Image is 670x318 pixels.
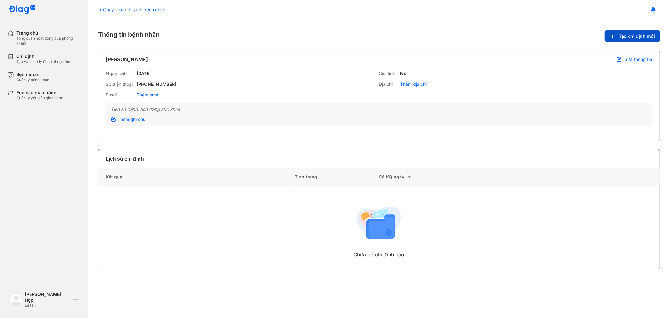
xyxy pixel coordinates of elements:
div: [PERSON_NAME] [106,56,148,63]
div: Trang chủ [16,30,80,36]
div: Chỉ định [16,53,70,59]
span: Sửa thông tin [624,57,652,62]
button: Tạo chỉ định mới [605,30,660,42]
div: Giới tính [379,71,398,76]
div: Tiền sử bệnh, tình trạng sức khỏe... [111,107,647,112]
div: Nữ [400,71,407,76]
img: logo [10,293,23,306]
div: Thông tin bệnh nhân [98,30,660,42]
div: Bệnh nhân [16,72,49,77]
div: Thêm email [137,92,160,98]
div: Chưa có chỉ định nào [354,251,405,258]
div: Lịch sử chỉ định [106,155,144,162]
div: Quản lý yêu cầu giao hàng [16,96,63,101]
div: Quay lại danh sách bệnh nhân [98,6,165,13]
span: Tạo chỉ định mới [619,33,655,39]
img: logo [9,5,36,15]
div: Địa chỉ [379,81,398,87]
div: [DATE] [137,71,151,76]
div: Lễ tân [25,303,70,308]
div: Ngày sinh [106,71,134,76]
div: Số điện thoại [106,81,134,87]
div: Quản lý bệnh nhân [16,77,49,82]
div: Email [106,92,134,98]
div: Thêm địa chỉ [400,81,427,87]
div: Thêm ghi chú [111,117,145,122]
div: Có KQ ngày [379,173,463,181]
div: Tổng quan hoạt động của phòng khám [16,36,80,46]
div: Tạo và quản lý đơn xét nghiệm [16,59,70,64]
div: [PHONE_NUMBER] [137,81,176,87]
div: Tình trạng [295,168,379,186]
div: Yêu cầu giao hàng [16,90,63,96]
div: [PERSON_NAME] Hợp [25,292,70,303]
div: Kết quả [98,168,295,186]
